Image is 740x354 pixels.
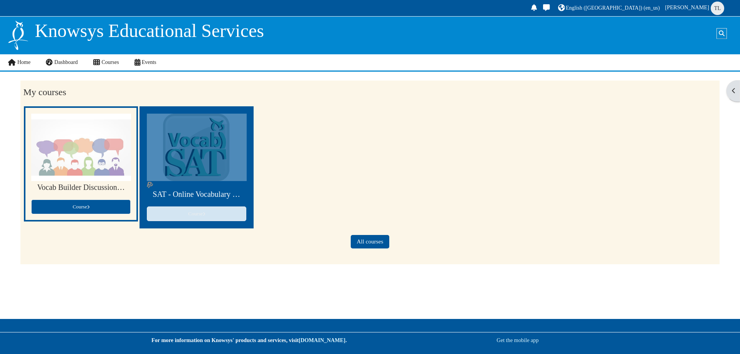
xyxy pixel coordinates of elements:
[541,2,553,14] a: Toggle messaging drawer There are 0 unread conversations
[54,59,78,65] span: Dashboard
[147,182,153,188] img: PayPal
[566,5,660,11] span: English ([GEOGRAPHIC_DATA]) ‎(en_us)‎
[351,235,389,248] a: All courses
[153,190,240,199] a: SAT - Online Vocabulary Builder
[299,337,345,343] a: [DOMAIN_NAME]
[665,4,709,10] span: [PERSON_NAME]
[188,211,205,216] span: Course
[542,4,551,11] i: Toggle messaging drawer
[529,2,540,14] div: Show notification window with no new notifications
[664,1,727,15] a: User menu
[86,54,127,70] a: Courses
[35,20,264,42] p: Knowsys Educational Services
[17,59,30,65] span: Home
[127,54,164,70] a: Events
[141,59,156,65] span: Events
[557,2,661,14] a: English ([GEOGRAPHIC_DATA]) ‎(en_us)‎
[37,183,125,192] a: Vocab Builder Discussion Forum
[101,59,119,65] span: Courses
[7,54,164,70] nav: Site links
[38,54,85,70] a: Dashboard
[73,204,90,210] span: Course
[151,337,347,343] strong: For more information on Knowsys' products and services, visit .
[31,200,131,214] a: Course
[497,337,539,343] a: Get the mobile app
[7,20,29,51] img: Logo
[711,2,724,15] span: Tina Le
[23,87,716,98] h2: My courses
[147,206,246,221] a: Course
